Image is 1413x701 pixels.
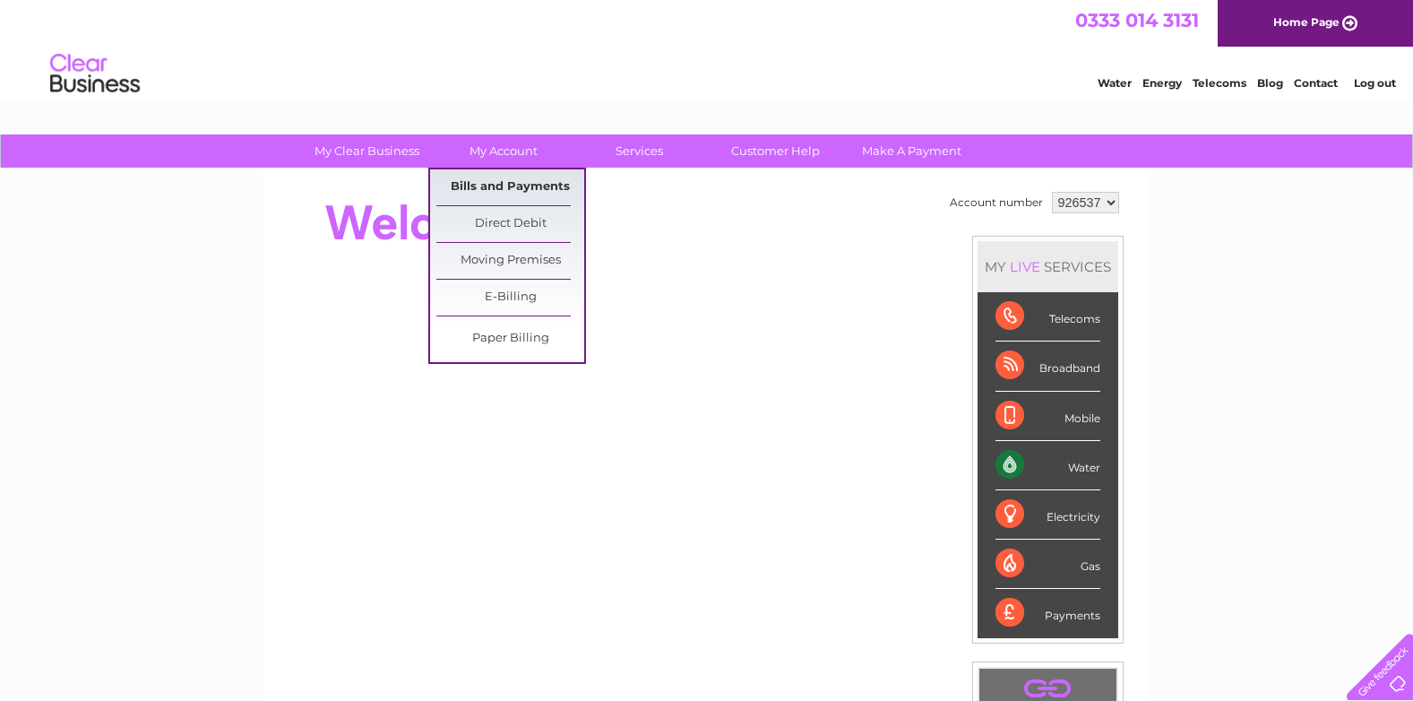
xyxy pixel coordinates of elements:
[702,134,849,168] a: Customer Help
[436,206,584,242] a: Direct Debit
[1006,258,1044,275] div: LIVE
[429,134,577,168] a: My Account
[1075,9,1199,31] a: 0333 014 3131
[1354,76,1396,90] a: Log out
[436,280,584,316] a: E-Billing
[1294,76,1338,90] a: Contact
[293,134,441,168] a: My Clear Business
[49,47,141,101] img: logo.png
[436,243,584,279] a: Moving Premises
[838,134,986,168] a: Make A Payment
[436,321,584,357] a: Paper Billing
[995,441,1100,490] div: Water
[565,134,713,168] a: Services
[995,490,1100,540] div: Electricity
[995,342,1100,391] div: Broadband
[995,540,1100,589] div: Gas
[945,187,1047,218] td: Account number
[995,292,1100,342] div: Telecoms
[995,589,1100,637] div: Payments
[1257,76,1283,90] a: Blog
[436,169,584,205] a: Bills and Payments
[284,10,1131,87] div: Clear Business is a trading name of Verastar Limited (registered in [GEOGRAPHIC_DATA] No. 3667643...
[995,392,1100,441] div: Mobile
[1193,76,1246,90] a: Telecoms
[1098,76,1132,90] a: Water
[1142,76,1182,90] a: Energy
[978,241,1118,292] div: MY SERVICES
